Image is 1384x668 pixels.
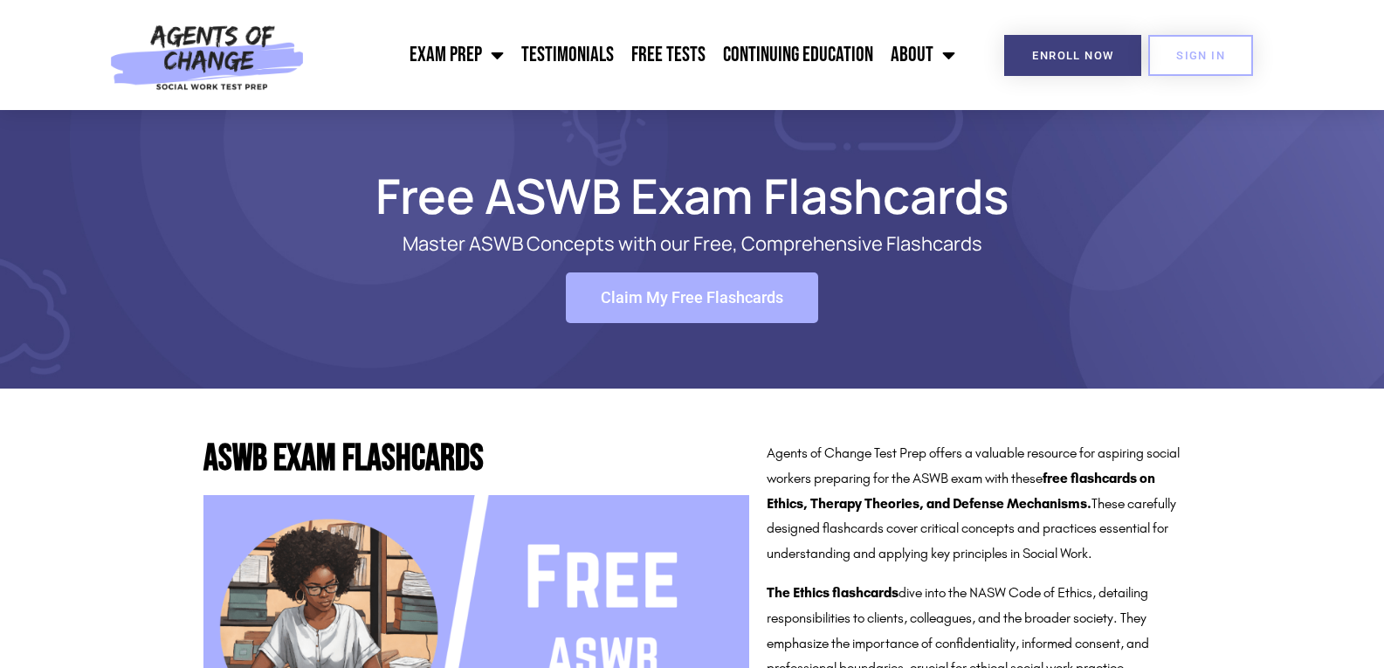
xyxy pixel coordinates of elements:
[767,441,1181,567] p: Agents of Change Test Prep offers a valuable resource for aspiring social workers preparing for t...
[1004,35,1141,76] a: Enroll Now
[767,584,899,601] strong: The Ethics flashcards
[882,33,964,77] a: About
[513,33,623,77] a: Testimonials
[1032,50,1113,61] span: Enroll Now
[767,470,1155,512] strong: free flashcards on Ethics, Therapy Theories, and Defense Mechanisms.
[623,33,714,77] a: Free Tests
[1148,35,1253,76] a: SIGN IN
[714,33,882,77] a: Continuing Education
[401,33,513,77] a: Exam Prep
[1176,50,1225,61] span: SIGN IN
[265,233,1120,255] p: Master ASWB Concepts with our Free, Comprehensive Flashcards
[313,33,964,77] nav: Menu
[566,272,818,323] a: Claim My Free Flashcards
[195,176,1190,216] h1: Free ASWB Exam Flashcards
[601,290,783,306] span: Claim My Free Flashcards
[203,441,749,478] h2: ASWB Exam Flashcards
